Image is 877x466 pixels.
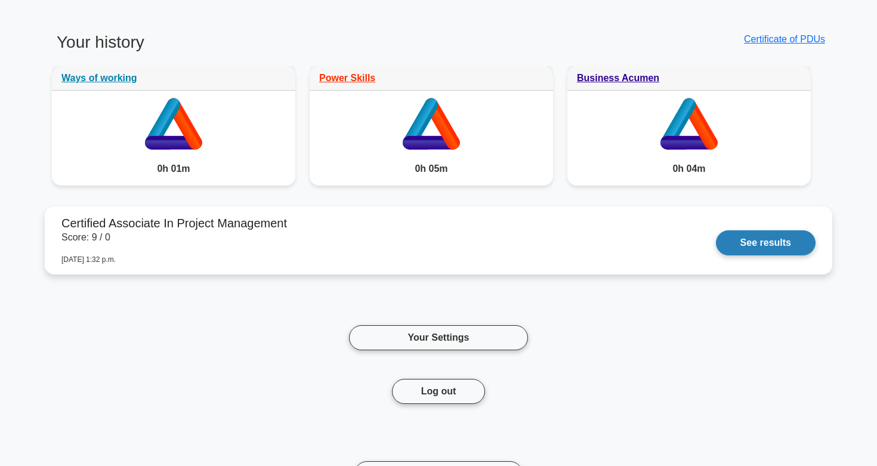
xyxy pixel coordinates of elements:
div: 0h 01m [52,152,295,186]
a: Ways of working [61,73,137,83]
a: Your Settings [349,325,528,350]
a: See results [716,230,816,255]
button: Log out [392,379,486,404]
a: Power Skills [319,73,375,83]
div: 0h 05m [310,152,553,186]
h3: Your history [52,32,431,62]
div: 0h 04m [567,152,811,186]
a: Business Acumen [577,73,659,83]
a: Certificate of PDUs [744,34,825,44]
